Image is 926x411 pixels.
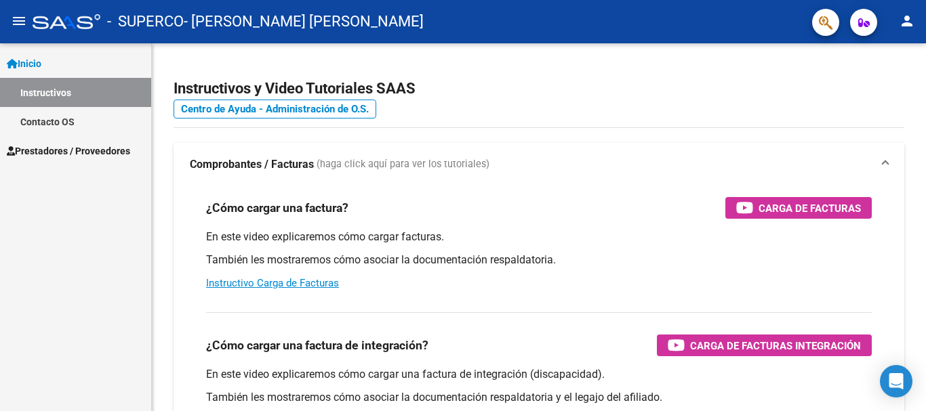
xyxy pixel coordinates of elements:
[174,76,904,102] h2: Instructivos y Video Tutoriales SAAS
[206,277,339,289] a: Instructivo Carga de Facturas
[107,7,184,37] span: - SUPERCO
[11,13,27,29] mat-icon: menu
[206,198,348,217] h3: ¿Cómo cargar una factura?
[7,144,130,158] span: Prestadores / Proveedores
[657,334,872,356] button: Carga de Facturas Integración
[206,367,872,382] p: En este video explicaremos cómo cargar una factura de integración (discapacidad).
[880,365,912,397] div: Open Intercom Messenger
[899,13,915,29] mat-icon: person
[317,157,489,172] span: (haga click aquí para ver los tutoriales)
[174,100,376,118] a: Centro de Ayuda - Administración de O.S.
[206,253,872,267] p: También les mostraremos cómo asociar la documentación respaldatoria.
[206,390,872,405] p: También les mostraremos cómo asociar la documentación respaldatoria y el legajo del afiliado.
[690,337,861,354] span: Carga de Facturas Integración
[759,200,861,217] span: Carga de Facturas
[190,157,314,172] strong: Comprobantes / Facturas
[7,56,41,71] span: Inicio
[725,197,872,219] button: Carga de Facturas
[184,7,424,37] span: - [PERSON_NAME] [PERSON_NAME]
[206,336,428,355] h3: ¿Cómo cargar una factura de integración?
[174,143,904,186] mat-expansion-panel-header: Comprobantes / Facturas (haga click aquí para ver los tutoriales)
[206,230,872,244] p: En este video explicaremos cómo cargar facturas.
